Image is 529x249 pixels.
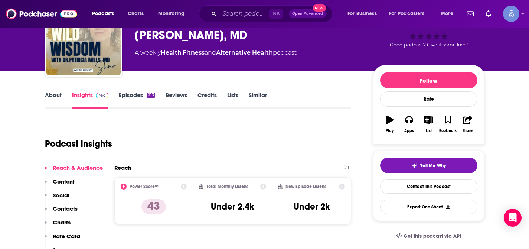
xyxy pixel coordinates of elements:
[123,8,148,20] a: Charts
[206,184,248,189] h2: Total Monthly Listens
[483,7,494,20] a: Show notifications dropdown
[420,163,446,169] span: Tell Me Why
[45,178,75,192] button: Content
[426,129,432,133] div: List
[347,9,377,19] span: For Business
[183,49,205,56] a: Fitness
[389,9,425,19] span: For Podcasters
[269,9,283,19] span: ⌘ K
[53,233,80,240] p: Rate Card
[96,93,109,98] img: Podchaser Pro
[380,200,477,214] button: Export One-Sheet
[439,129,457,133] div: Bookmark
[216,49,273,56] a: Alternative Health
[114,164,131,171] h2: Reach
[399,111,419,138] button: Apps
[411,163,417,169] img: tell me why sparkle
[53,205,78,212] p: Contacts
[158,9,185,19] span: Monitoring
[119,91,155,109] a: Episodes213
[292,12,323,16] span: Open Advanced
[464,7,477,20] a: Show notifications dropdown
[53,219,71,226] p: Charts
[404,129,414,133] div: Apps
[205,49,216,56] span: and
[72,91,109,109] a: InsightsPodchaser Pro
[166,91,187,109] a: Reviews
[435,8,463,20] button: open menu
[182,49,183,56] span: ,
[206,5,340,22] div: Search podcasts, credits, & more...
[504,209,522,227] div: Open Intercom Messenger
[289,9,326,18] button: Open AdvancedNew
[92,9,114,19] span: Podcasts
[153,8,194,20] button: open menu
[6,7,77,21] img: Podchaser - Follow, Share and Rate Podcasts
[197,91,217,109] a: Credits
[458,111,477,138] button: Share
[438,111,458,138] button: Bookmark
[380,111,399,138] button: Play
[384,8,435,20] button: open menu
[313,4,326,12] span: New
[373,6,484,52] div: 43Good podcast? Give it some love!
[342,8,386,20] button: open menu
[249,91,267,109] a: Similar
[53,178,75,185] p: Content
[141,199,166,214] p: 43
[503,6,519,22] img: User Profile
[46,1,121,75] img: The Wild Wisdom Show with Dr. Patricia Mills, MD
[503,6,519,22] button: Show profile menu
[419,111,438,138] button: List
[380,179,477,194] a: Contact This Podcast
[390,227,467,245] a: Get this podcast via API
[128,9,144,19] span: Charts
[130,184,159,189] h2: Power Score™
[45,91,62,109] a: About
[45,192,69,206] button: Social
[227,91,238,109] a: Lists
[45,138,112,149] h1: Podcast Insights
[380,158,477,173] button: tell me why sparkleTell Me Why
[285,184,326,189] h2: New Episode Listens
[147,93,155,98] div: 213
[219,8,269,20] input: Search podcasts, credits, & more...
[380,91,477,107] div: Rate
[503,6,519,22] span: Logged in as Spiral5-G1
[161,49,182,56] a: Health
[45,205,78,219] button: Contacts
[45,219,71,233] button: Charts
[441,9,453,19] span: More
[294,201,330,212] h3: Under 2k
[135,48,297,57] div: A weekly podcast
[53,164,103,171] p: Reach & Audience
[87,8,124,20] button: open menu
[463,129,473,133] div: Share
[380,72,477,88] button: Follow
[53,192,69,199] p: Social
[45,164,103,178] button: Reach & Audience
[390,42,468,48] span: Good podcast? Give it some love!
[386,129,394,133] div: Play
[404,233,461,239] span: Get this podcast via API
[211,201,254,212] h3: Under 2.4k
[45,233,80,246] button: Rate Card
